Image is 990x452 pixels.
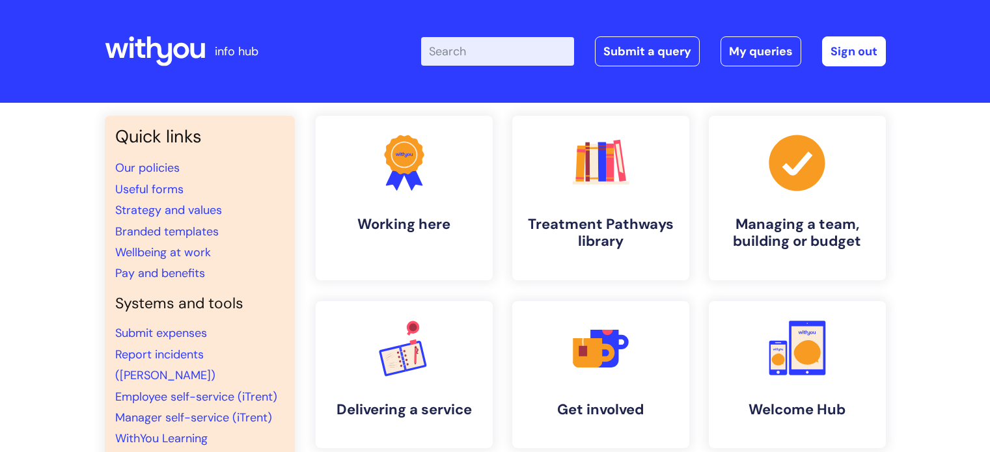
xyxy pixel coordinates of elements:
h4: Working here [326,216,482,233]
h4: Systems and tools [115,295,284,313]
a: Working here [316,116,493,280]
h4: Treatment Pathways library [523,216,679,250]
a: Report incidents ([PERSON_NAME]) [115,347,215,383]
p: info hub [215,41,258,62]
a: Strategy and values [115,202,222,218]
h4: Managing a team, building or budget [719,216,875,250]
h4: Get involved [523,401,679,418]
h4: Delivering a service [326,401,482,418]
a: Our policies [115,160,180,176]
h4: Welcome Hub [719,401,875,418]
a: My queries [721,36,801,66]
a: WithYou Learning [115,431,208,446]
a: Wellbeing at work [115,245,211,260]
a: Manager self-service (iTrent) [115,410,272,425]
div: | - [421,36,886,66]
a: Get involved [512,301,689,448]
a: Submit a query [595,36,700,66]
a: Branded templates [115,224,219,239]
a: Submit expenses [115,325,207,341]
a: Useful forms [115,181,184,197]
a: Pay and benefits [115,265,205,281]
input: Search [421,37,574,66]
h3: Quick links [115,126,284,147]
a: Delivering a service [316,301,493,448]
a: Welcome Hub [709,301,886,448]
a: Managing a team, building or budget [709,116,886,280]
a: Treatment Pathways library [512,116,689,280]
a: Sign out [822,36,886,66]
a: Employee self-service (iTrent) [115,389,277,405]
